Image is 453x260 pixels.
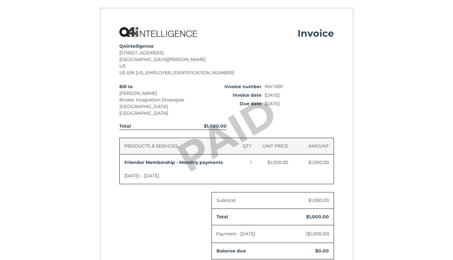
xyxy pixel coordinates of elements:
span: INV-1091 [265,83,334,90]
div: US EIN [US_EMPLOYER_IDENTIFICATION_NUMBER] [119,70,334,76]
span: Balance due [215,246,248,256]
span: [DATE] – [DATE] [124,173,159,178]
span: Paid [166,82,287,187]
td: Subtotal [212,192,271,209]
span: $1,000.00 [267,159,288,166]
th: Unit Price [256,138,293,154]
span: [PERSON_NAME] [119,90,190,97]
span: Total [119,123,132,130]
span: Friendor Membership - Monthly payments [124,160,223,165]
span: Bill to [119,83,190,90]
span: Total [215,212,230,222]
th: Products & Services [119,138,235,154]
span: $1,000.00 [305,212,330,222]
address: [GEOGRAPHIC_DATA] [GEOGRAPHIC_DATA] [119,103,190,117]
span: ($1,000.00) [306,231,330,237]
span: Invoice number [192,83,265,90]
span: $0.00 [314,246,330,256]
span: $1,000.00 [308,159,329,166]
time: [DATE] [265,100,334,107]
td: 1 [235,154,257,184]
td: Payment - [DATE] [216,229,286,239]
span: Due date [192,100,265,107]
h1: Invoice [298,27,334,40]
table: Invoice line items table [119,138,334,184]
div: Q4intelligence [119,43,334,50]
img: Q4intelligence, LLC logo [119,27,198,37]
address: [STREET_ADDRESS] [GEOGRAPHIC_DATA][PERSON_NAME] US [119,50,334,70]
div: Broker Integration Strategies [119,97,190,103]
time: [DATE] [265,92,334,99]
td: $1,000.00 [271,192,333,209]
span: Invoice date [192,92,265,99]
th: Amount [293,138,334,154]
